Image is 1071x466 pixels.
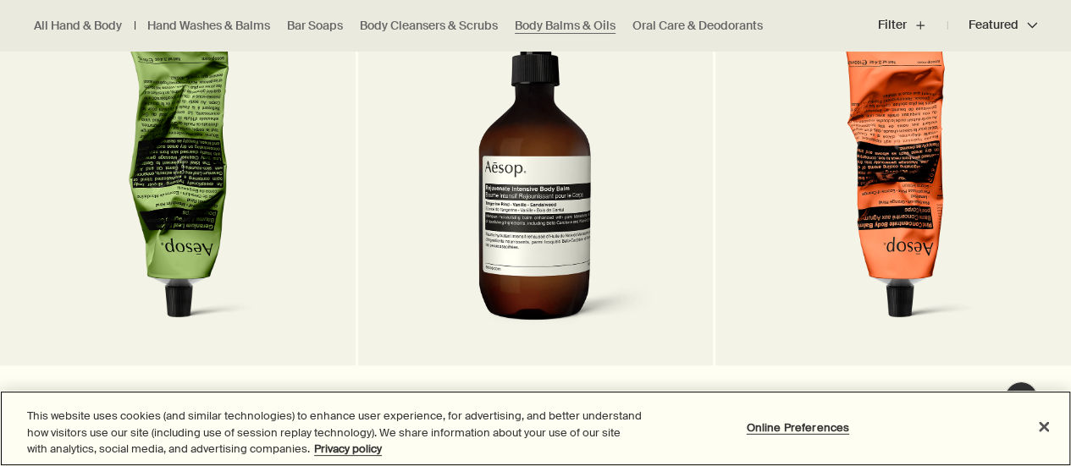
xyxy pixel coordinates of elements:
a: Body Cleansers & Scrubs [360,18,498,34]
a: More information about your privacy, opens in a new tab [314,441,382,456]
a: Bar Soaps [287,18,343,34]
button: Online Preferences, Opens the preference center dialog [745,410,851,444]
a: All Hand & Body [34,18,122,34]
button: Close [1025,408,1063,445]
div: This website uses cookies (and similar technologies) to enhance user experience, for advertising,... [27,408,643,458]
a: Body Balms & Oils [515,18,616,34]
button: Filter [878,5,947,46]
img: Rind Concetrate Body Balm in aluminium tube [758,27,1030,340]
button: Live Assistance [1004,381,1038,415]
img: Geranium Leaf Body Balm 100 mL in green aluminium tube [41,27,313,340]
a: Oral Care & Deodorants [632,18,763,34]
a: Rind Concetrate Body Balm in aluminium tube [715,27,1071,365]
a: Rejuvenate Intensive Body Balm with pump [358,27,714,365]
a: Hand Washes & Balms [147,18,270,34]
button: Featured [947,5,1037,46]
img: Rejuvenate Intensive Body Balm with pump [409,27,662,340]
